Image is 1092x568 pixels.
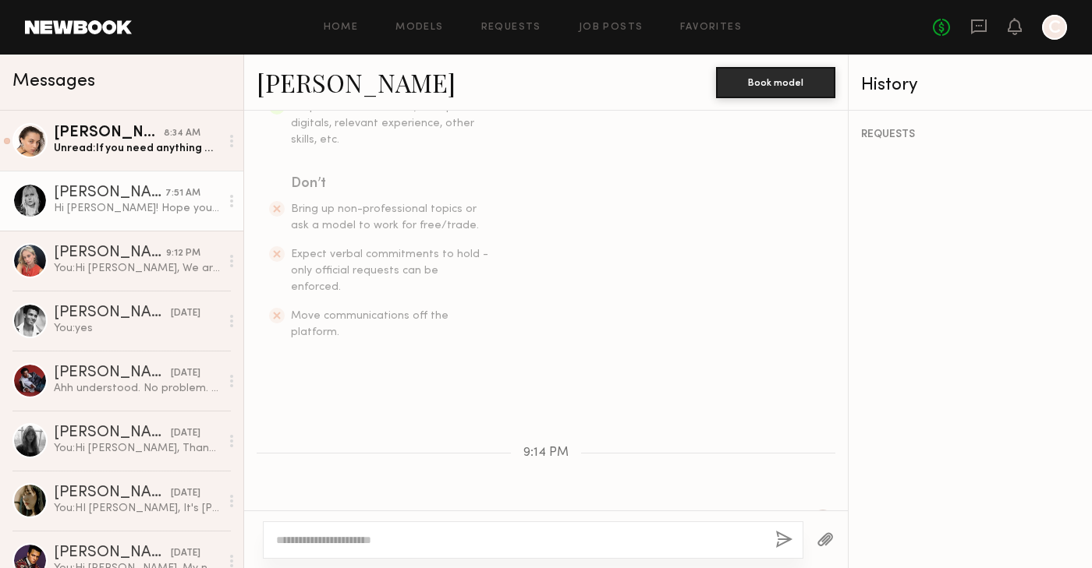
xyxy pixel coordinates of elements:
a: Favorites [680,23,742,33]
span: Messages [12,72,95,90]
div: 8:34 AM [164,126,200,141]
div: [PERSON_NAME] [54,365,171,381]
div: REQUESTS [861,129,1080,140]
div: 9:12 PM [166,246,200,261]
span: Move communications off the platform. [291,311,448,337]
div: Ahh understood. No problem. Would definitely love to work please let me know if you have any othe... [54,381,220,396]
div: [DATE] [171,546,200,561]
div: [PERSON_NAME] [54,545,171,561]
div: [DATE] [171,426,200,441]
div: [DATE] [171,486,200,501]
div: [PERSON_NAME] [54,185,165,201]
div: Unread: If you need anything more you can check my ig @alwaysbecara [54,141,220,156]
span: Bring up non-professional topics or ask a model to work for free/trade. [291,204,479,231]
div: [DATE] [171,306,200,321]
a: Models [395,23,443,33]
div: You: HI [PERSON_NAME], It's [PERSON_NAME] from Eòlas again - [DOMAIN_NAME][URL]. We wanted to boo... [54,501,220,516]
div: [DATE] [171,366,200,381]
div: Don’t [291,173,491,195]
span: Request additional info, like updated digitals, relevant experience, other skills, etc. [291,102,486,145]
a: C [1042,15,1067,40]
div: 7:51 AM [165,186,200,201]
a: Book model [716,75,835,88]
div: You: Hi [PERSON_NAME], Thanks for letting me know. Unfortunately, [DATE] is only day we can do. W... [54,441,220,456]
a: Job Posts [579,23,643,33]
div: You: Hi [PERSON_NAME], We are a tiny responsible sweater brand based in [GEOGRAPHIC_DATA] called ... [54,261,220,276]
span: 9:14 PM [523,446,569,460]
a: [PERSON_NAME] [257,65,456,99]
div: [PERSON_NAME] [54,245,166,261]
a: Home [324,23,359,33]
div: [PERSON_NAME] [54,125,164,141]
span: Expect verbal commitments to hold - only official requests can be enforced. [291,249,488,292]
div: [PERSON_NAME] [54,485,171,501]
a: Requests [481,23,541,33]
div: [PERSON_NAME] [54,305,171,321]
div: History [861,76,1080,94]
button: Book model [716,67,835,98]
div: You: yes [54,321,220,336]
div: [PERSON_NAME] [54,425,171,441]
div: Hi [PERSON_NAME]! Hope you are well. I’m already booked for [DATE] unfortunately. Would love to w... [54,201,220,216]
